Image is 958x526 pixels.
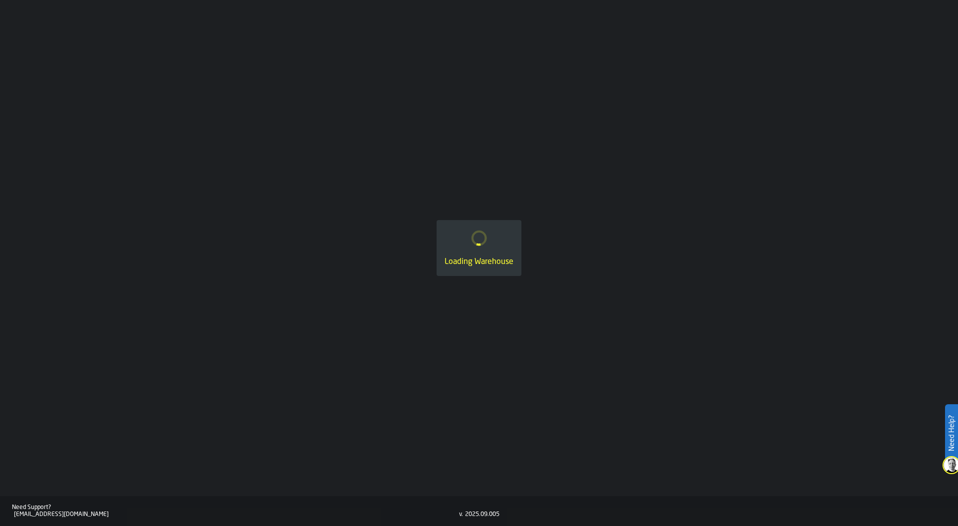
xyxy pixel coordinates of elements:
[946,405,957,461] label: Need Help?
[465,511,499,518] div: 2025.09.005
[445,256,513,268] div: Loading Warehouse
[14,511,459,518] div: [EMAIL_ADDRESS][DOMAIN_NAME]
[12,504,459,511] div: Need Support?
[12,504,459,518] a: Need Support?[EMAIL_ADDRESS][DOMAIN_NAME]
[459,511,463,518] div: v.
